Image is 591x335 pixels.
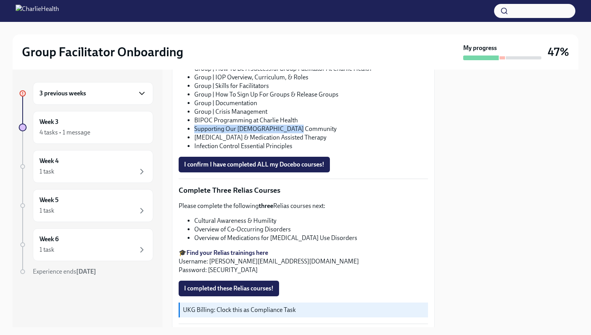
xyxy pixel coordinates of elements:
[39,128,90,137] div: 4 tasks • 1 message
[33,82,153,105] div: 3 previous weeks
[194,217,428,225] li: Cultural Awareness & Humility
[179,281,279,296] button: I completed these Relias courses!
[179,185,428,195] p: Complete Three Relias Courses
[194,116,428,125] li: BIPOC Programming at Charlie Health
[39,157,59,165] h6: Week 4
[39,235,59,244] h6: Week 6
[33,268,96,275] span: Experience ends
[259,202,273,210] strong: three
[19,228,153,261] a: Week 61 task
[76,268,96,275] strong: [DATE]
[194,125,428,133] li: Supporting Our [DEMOGRAPHIC_DATA] Community
[39,245,54,254] div: 1 task
[39,196,59,204] h6: Week 5
[19,111,153,144] a: Week 34 tasks • 1 message
[194,225,428,234] li: Overview of Co-Occurring Disorders
[548,45,569,59] h3: 47%
[194,107,428,116] li: Group | Crisis Management
[184,161,324,168] span: I confirm I have completed ALL my Docebo courses!
[463,44,497,52] strong: My progress
[179,249,428,274] p: 🎓 Username: [PERSON_NAME][EMAIL_ADDRESS][DOMAIN_NAME] Password: [SECURITY_DATA]
[194,142,428,150] li: Infection Control Essential Principles
[194,99,428,107] li: Group | Documentation
[194,73,428,82] li: Group | IOP Overview, Curriculum, & Roles
[39,118,59,126] h6: Week 3
[186,249,268,256] a: Find your Relias trainings here
[184,285,274,292] span: I completed these Relias courses!
[179,157,330,172] button: I confirm I have completed ALL my Docebo courses!
[194,82,428,90] li: Group | Skills for Facilitators
[194,133,428,142] li: [MEDICAL_DATA] & Medication Assisted Therapy
[22,44,183,60] h2: Group Facilitator Onboarding
[179,202,428,210] p: Please complete the following Relias courses next:
[39,89,86,98] h6: 3 previous weeks
[39,206,54,215] div: 1 task
[183,306,425,314] p: UKG Billing: Clock this as Compliance Task
[19,189,153,222] a: Week 51 task
[194,90,428,99] li: Group | How To Sign Up For Groups & Release Groups
[19,150,153,183] a: Week 41 task
[39,167,54,176] div: 1 task
[16,5,59,17] img: CharlieHealth
[194,234,428,242] li: Overview of Medications for [MEDICAL_DATA] Use Disorders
